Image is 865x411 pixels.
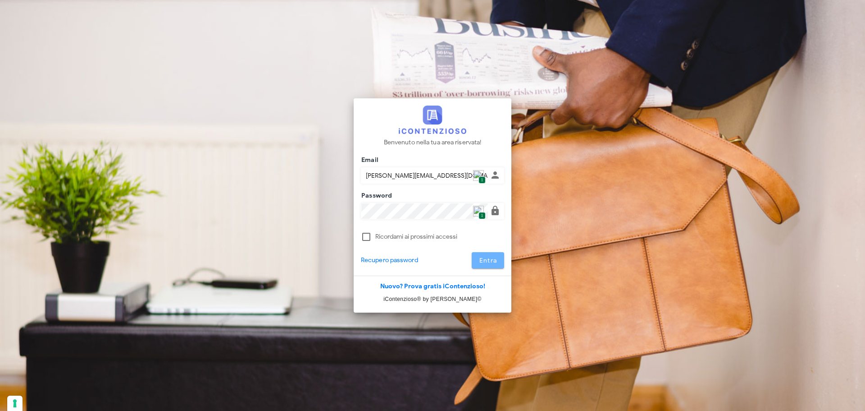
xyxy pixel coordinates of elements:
span: 1 [478,212,485,220]
p: iContenzioso® by [PERSON_NAME]© [354,295,511,304]
img: npw-badge-icon.svg [473,170,484,181]
label: Password [359,191,392,200]
button: Le tue preferenze relative al consenso per le tecnologie di tracciamento [7,396,23,411]
input: Inserisci il tuo indirizzo email [361,168,488,183]
span: Entra [479,257,497,264]
a: Recupero password [361,255,418,265]
p: Benvenuto nella tua area riservata! [384,138,482,148]
a: Nuovo? Prova gratis iContenzioso! [380,282,485,290]
button: Entra [472,252,505,268]
span: 1 [478,176,485,184]
label: Email [359,156,378,165]
label: Ricordami ai prossimi accessi [375,232,504,241]
img: npw-badge-icon.svg [473,206,484,217]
